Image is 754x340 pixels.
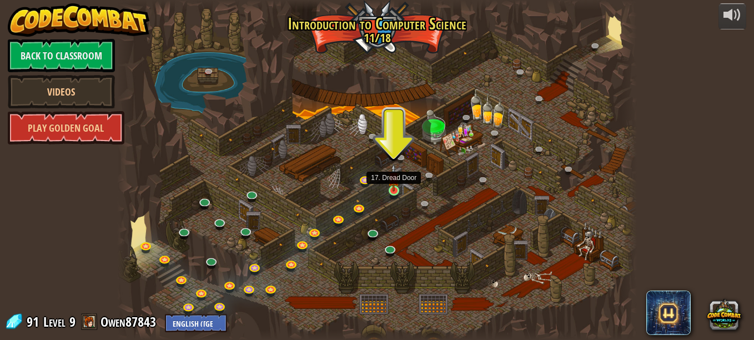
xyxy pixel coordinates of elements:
a: Videos [8,75,115,108]
span: Level [43,313,66,331]
img: level-banner-unstarted.png [388,164,400,192]
button: Adjust volume [718,3,746,29]
a: Owen87843 [100,313,159,331]
span: 9 [69,313,76,331]
a: Back to Classroom [8,39,115,72]
span: 91 [27,313,42,331]
img: CodeCombat - Learn how to code by playing a game [8,3,150,37]
a: Play Golden Goal [8,111,124,144]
